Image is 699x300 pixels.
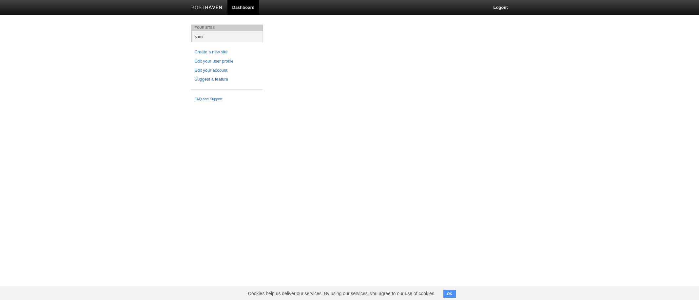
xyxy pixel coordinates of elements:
span: Cookies help us deliver our services. By using our services, you agree to our use of cookies. [242,287,442,300]
a: Edit your account [195,67,259,74]
a: sami [192,31,263,42]
img: Posthaven-bar [191,6,223,10]
button: OK [443,290,456,298]
a: Edit your user profile [195,58,259,65]
li: Your Sites [191,25,263,31]
a: Create a new site [195,49,259,56]
a: FAQ and Support [195,96,259,102]
a: Suggest a feature [195,76,259,83]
